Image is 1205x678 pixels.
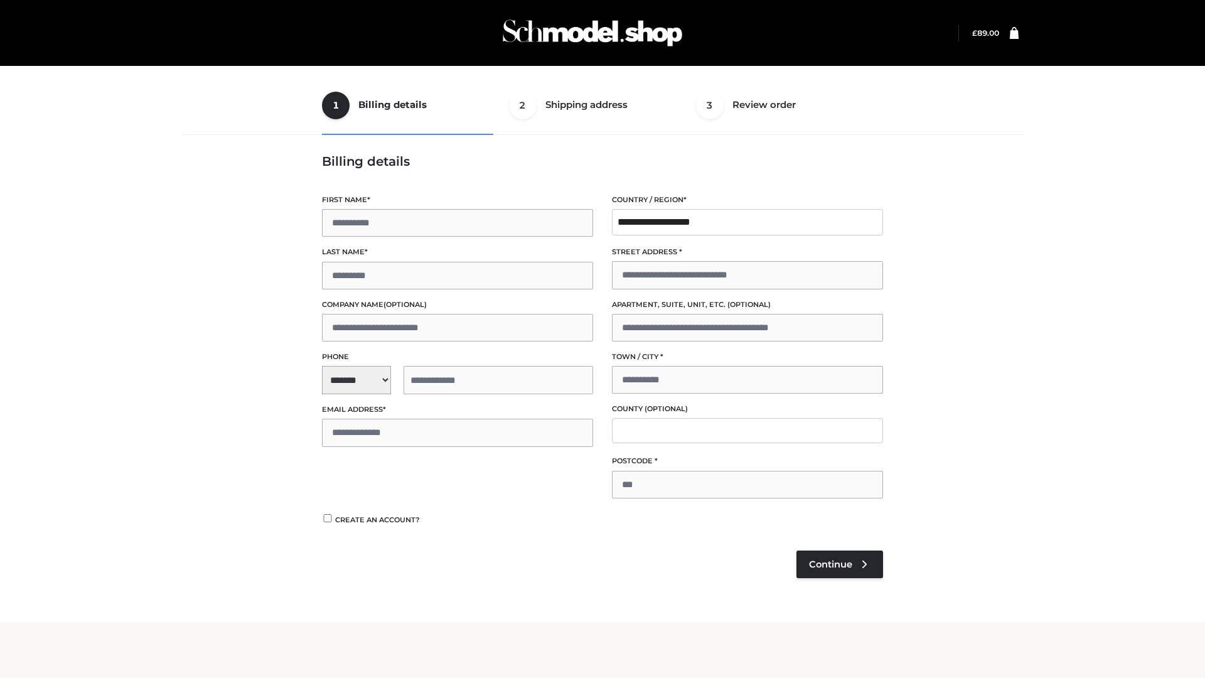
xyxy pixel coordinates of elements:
[322,194,593,206] label: First name
[972,28,977,38] span: £
[727,300,771,309] span: (optional)
[322,154,883,169] h3: Billing details
[612,299,883,311] label: Apartment, suite, unit, etc.
[612,246,883,258] label: Street address
[972,28,999,38] a: £89.00
[322,351,593,363] label: Phone
[972,28,999,38] bdi: 89.00
[322,246,593,258] label: Last name
[612,194,883,206] label: Country / Region
[322,299,593,311] label: Company name
[612,351,883,363] label: Town / City
[322,514,333,522] input: Create an account?
[612,455,883,467] label: Postcode
[809,559,852,570] span: Continue
[322,404,593,416] label: Email address
[383,300,427,309] span: (optional)
[645,404,688,413] span: (optional)
[796,551,883,578] a: Continue
[335,515,420,524] span: Create an account?
[498,8,687,58] img: Schmodel Admin 964
[612,403,883,415] label: County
